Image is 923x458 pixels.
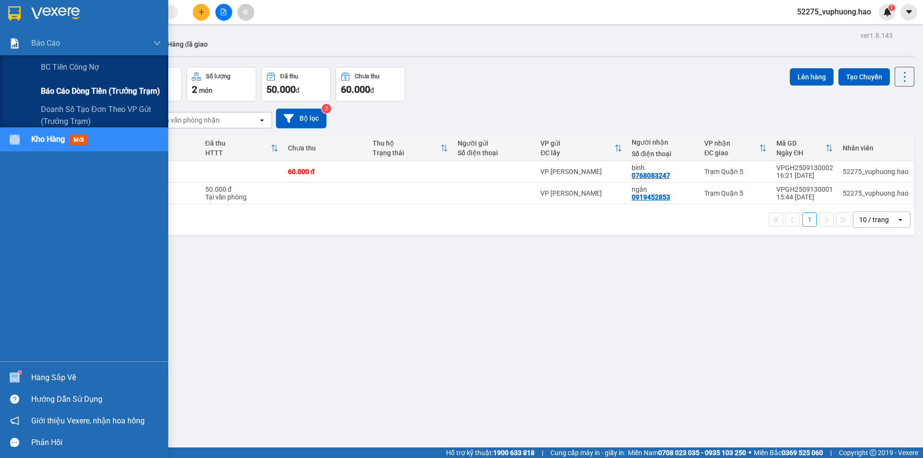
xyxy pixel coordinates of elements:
[540,149,614,157] div: ĐC lấy
[704,189,767,197] div: Trạm Quận 5
[153,39,161,47] span: down
[237,4,254,21] button: aim
[782,449,823,457] strong: 0369 525 060
[160,33,215,56] button: Hàng đã giao
[704,139,759,147] div: VP nhận
[10,395,19,404] span: question-circle
[276,109,326,128] button: Bộ lọc
[205,139,271,147] div: Đã thu
[493,449,535,457] strong: 1900 633 818
[776,139,825,147] div: Mã GD
[341,84,370,95] span: 60.000
[658,449,746,457] strong: 0708 023 035 - 0935 103 250
[205,193,278,201] div: Tại văn phòng
[776,164,833,172] div: VPGH2509130002
[41,103,161,127] span: Doanh số tạo đơn theo VP gửi (trưởng trạm)
[10,135,20,145] img: warehouse-icon
[628,447,746,458] span: Miền Nam
[632,164,695,172] div: bình
[776,172,833,179] div: 16:21 [DATE]
[890,4,893,11] span: 1
[838,68,890,86] button: Tạo Chuyến
[542,447,543,458] span: |
[322,104,331,113] sup: 2
[355,73,379,80] div: Chưa thu
[632,193,670,201] div: 0919452853
[10,438,19,447] span: message
[632,186,695,193] div: ngân
[905,8,913,16] span: caret-down
[870,449,876,456] span: copyright
[373,139,440,147] div: Thu hộ
[10,416,19,425] span: notification
[12,70,168,86] b: GỬI : VP [PERSON_NAME]
[748,451,751,455] span: ⚪️
[790,68,834,86] button: Lên hàng
[288,168,363,175] div: 60.000 đ
[458,149,531,157] div: Số điện thoại
[373,149,440,157] div: Trạng thái
[31,135,65,144] span: Kho hàng
[540,139,614,147] div: VP gửi
[296,87,299,94] span: đ
[883,8,892,16] img: icon-new-feature
[199,87,212,94] span: món
[205,149,271,157] div: HTTT
[18,371,21,374] sup: 1
[458,139,531,147] div: Người gửi
[242,9,249,15] span: aim
[772,136,838,161] th: Toggle SortBy
[258,116,266,124] svg: open
[900,4,917,21] button: caret-down
[10,372,20,383] img: warehouse-icon
[699,136,772,161] th: Toggle SortBy
[8,6,21,21] img: logo-vxr
[370,87,374,94] span: đ
[540,189,622,197] div: VP [PERSON_NAME]
[843,189,909,197] div: 52275_vuphuong.hao
[446,447,535,458] span: Hỗ trợ kỹ thuật:
[368,136,453,161] th: Toggle SortBy
[41,61,99,73] span: BC tiền công nợ
[843,144,909,152] div: Nhân viên
[861,30,893,41] div: ver 1.8.143
[90,24,402,36] li: 26 Phó Cơ Điều, Phường 12
[776,193,833,201] div: 15:44 [DATE]
[830,447,832,458] span: |
[215,4,232,21] button: file-add
[187,67,256,101] button: Số lượng2món
[789,6,879,18] span: 52275_vuphuong.hao
[888,4,895,11] sup: 1
[859,215,889,224] div: 10 / trang
[632,172,670,179] div: 0768083247
[536,136,626,161] th: Toggle SortBy
[288,144,363,152] div: Chưa thu
[193,4,210,21] button: plus
[704,168,767,175] div: Trạm Quận 5
[153,115,220,125] div: Chọn văn phòng nhận
[632,138,695,146] div: Người nhận
[10,38,20,49] img: solution-icon
[192,84,197,95] span: 2
[336,67,405,101] button: Chưa thu60.000đ
[843,168,909,175] div: 52275_vuphuong.hao
[206,73,230,80] div: Số lượng
[550,447,625,458] span: Cung cấp máy in - giấy in:
[31,392,161,407] div: Hướng dẫn sử dụng
[776,186,833,193] div: VPGH2509130001
[632,150,695,158] div: Số điện thoại
[754,447,823,458] span: Miền Bắc
[41,85,160,97] span: Báo cáo dòng tiền (trưởng trạm)
[897,216,904,223] svg: open
[198,9,205,15] span: plus
[31,435,161,450] div: Phản hồi
[540,168,622,175] div: VP [PERSON_NAME]
[205,186,278,193] div: 50.000 đ
[261,67,331,101] button: Đã thu50.000đ
[776,149,825,157] div: Ngày ĐH
[220,9,227,15] span: file-add
[12,12,60,60] img: logo.jpg
[31,371,161,385] div: Hàng sắp về
[31,415,145,427] span: Giới thiệu Vexere, nhận hoa hồng
[90,36,402,48] li: Hotline: 02839552959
